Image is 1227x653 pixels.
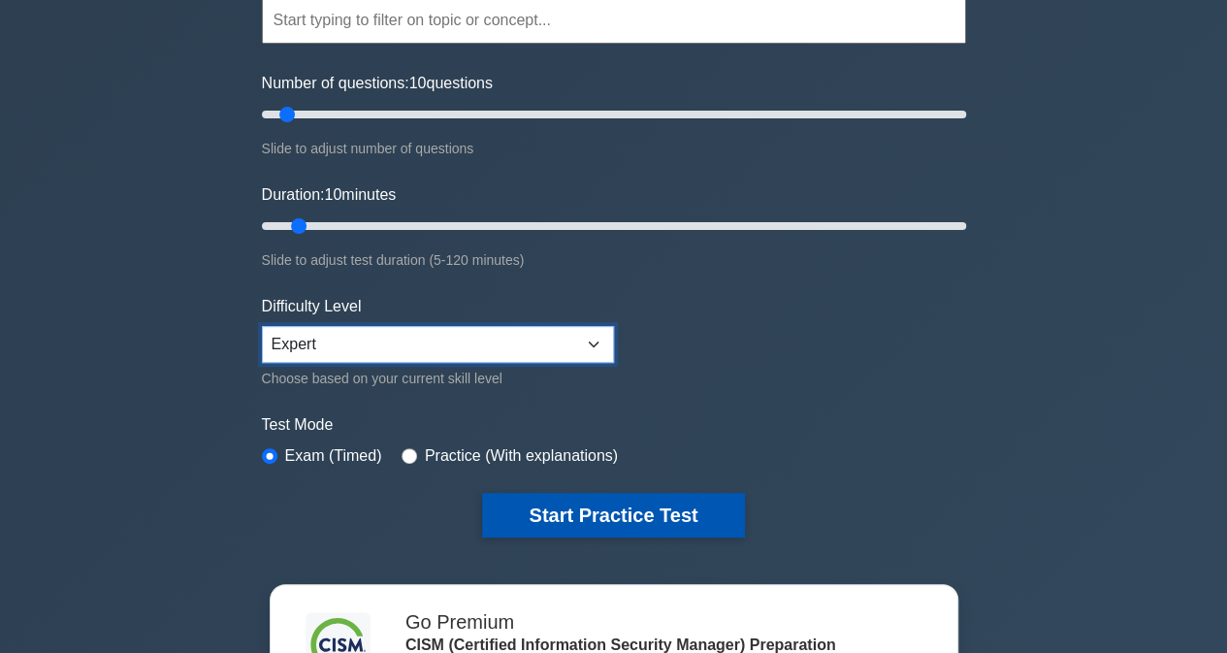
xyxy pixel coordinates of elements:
div: Slide to adjust number of questions [262,137,966,160]
span: 10 [409,75,427,91]
span: 10 [324,186,341,203]
div: Slide to adjust test duration (5-120 minutes) [262,248,966,272]
label: Number of questions: questions [262,72,493,95]
label: Test Mode [262,413,966,437]
button: Start Practice Test [482,493,744,538]
label: Duration: minutes [262,183,397,207]
label: Difficulty Level [262,295,362,318]
div: Choose based on your current skill level [262,367,614,390]
label: Exam (Timed) [285,444,382,468]
label: Practice (With explanations) [425,444,618,468]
